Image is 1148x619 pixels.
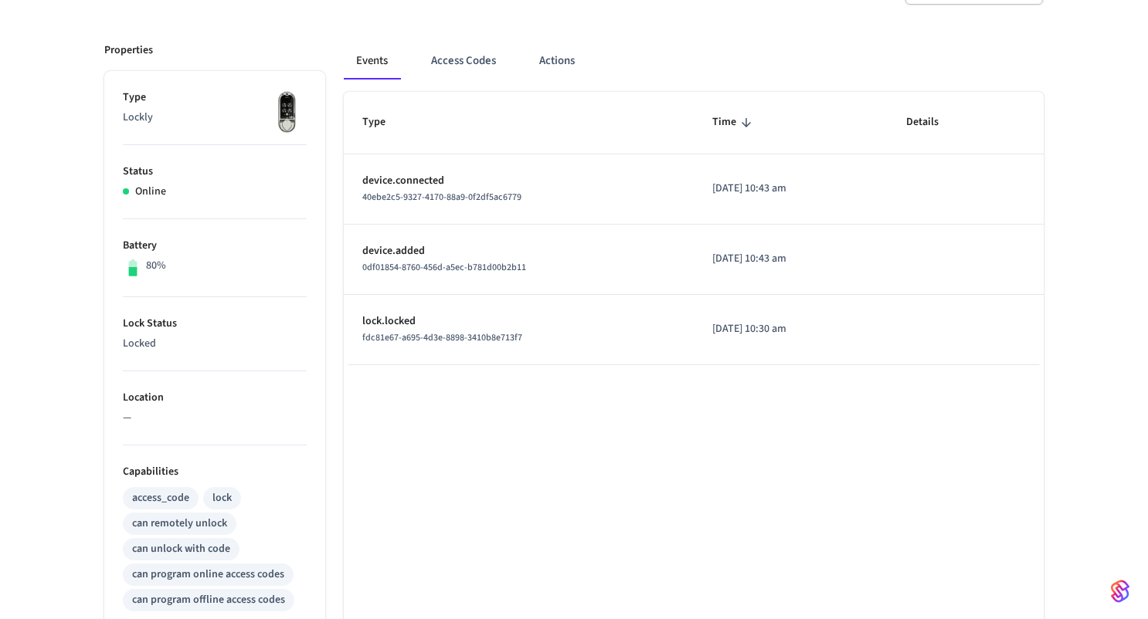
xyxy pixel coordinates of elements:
[362,191,521,204] span: 40ebe2c5-9327-4170-88a9-0f2df5ac6779
[268,90,307,136] img: Lockly Vision Lock, Front
[712,321,869,337] p: [DATE] 10:30 am
[362,313,675,330] p: lock.locked
[123,110,307,126] p: Lockly
[123,464,307,480] p: Capabilities
[362,261,526,274] span: 0df01854-8760-456d-a5ec-b781d00b2b11
[132,490,189,506] div: access_code
[362,173,675,189] p: device.connected
[104,42,153,59] p: Properties
[1111,579,1129,604] img: SeamLogoGradient.69752ec5.svg
[712,110,756,134] span: Time
[344,42,400,79] button: Events
[712,181,869,197] p: [DATE] 10:43 am
[362,110,406,134] span: Type
[123,164,307,180] p: Status
[123,90,307,106] p: Type
[132,541,230,557] div: can unlock with code
[344,42,1044,79] div: ant example
[123,390,307,406] p: Location
[123,336,307,352] p: Locked
[362,331,522,344] span: fdc81e67-a695-4d3e-8898-3410b8e713f7
[123,238,307,254] p: Battery
[527,42,587,79] button: Actions
[132,592,285,608] div: can program offline access codes
[362,243,675,259] p: device.added
[712,251,869,267] p: [DATE] 10:43 am
[906,110,959,134] span: Details
[132,567,284,583] div: can program online access codes
[419,42,508,79] button: Access Codes
[212,490,232,506] div: lock
[123,410,307,426] p: —
[146,258,166,274] p: 80%
[135,184,166,200] p: Online
[123,316,307,332] p: Lock Status
[344,92,1044,364] table: sticky table
[132,516,227,532] div: can remotely unlock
